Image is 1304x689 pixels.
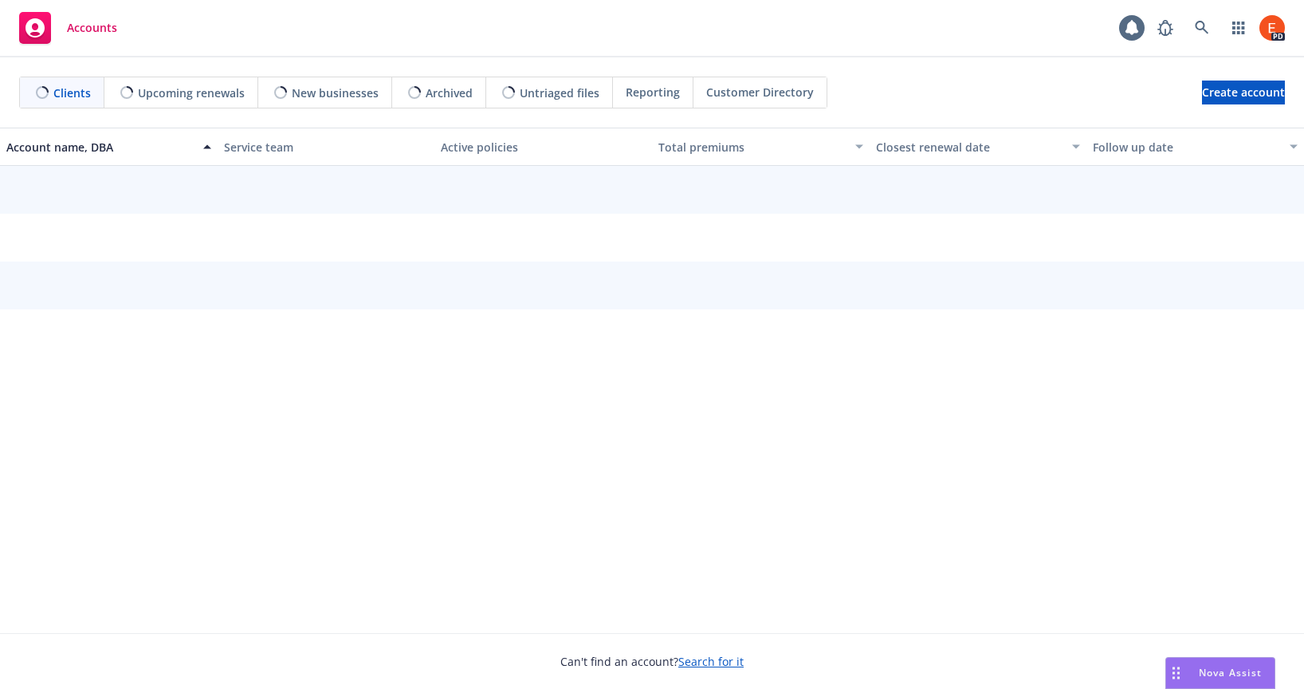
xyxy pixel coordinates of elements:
a: Switch app [1223,12,1255,44]
span: Reporting [626,84,680,100]
div: Drag to move [1166,658,1186,688]
a: Accounts [13,6,124,50]
span: Upcoming renewals [138,85,245,101]
button: Active policies [434,128,652,166]
span: Customer Directory [706,84,814,100]
span: Untriaged files [520,85,599,101]
span: Can't find an account? [560,653,744,670]
a: Report a Bug [1149,12,1181,44]
span: Accounts [67,22,117,34]
div: Account name, DBA [6,139,194,156]
span: New businesses [292,85,379,101]
div: Active policies [441,139,646,156]
span: Nova Assist [1199,666,1262,679]
button: Service team [218,128,435,166]
img: photo [1259,15,1285,41]
button: Total premiums [652,128,870,166]
span: Create account [1202,77,1285,108]
button: Closest renewal date [870,128,1087,166]
a: Search [1186,12,1218,44]
div: Follow up date [1093,139,1280,156]
div: Total premiums [658,139,846,156]
a: Create account [1202,81,1285,104]
a: Search for it [678,654,744,669]
span: Clients [53,85,91,101]
div: Closest renewal date [876,139,1063,156]
div: Service team [224,139,429,156]
button: Follow up date [1086,128,1304,166]
span: Archived [426,85,473,101]
button: Nova Assist [1165,657,1275,689]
